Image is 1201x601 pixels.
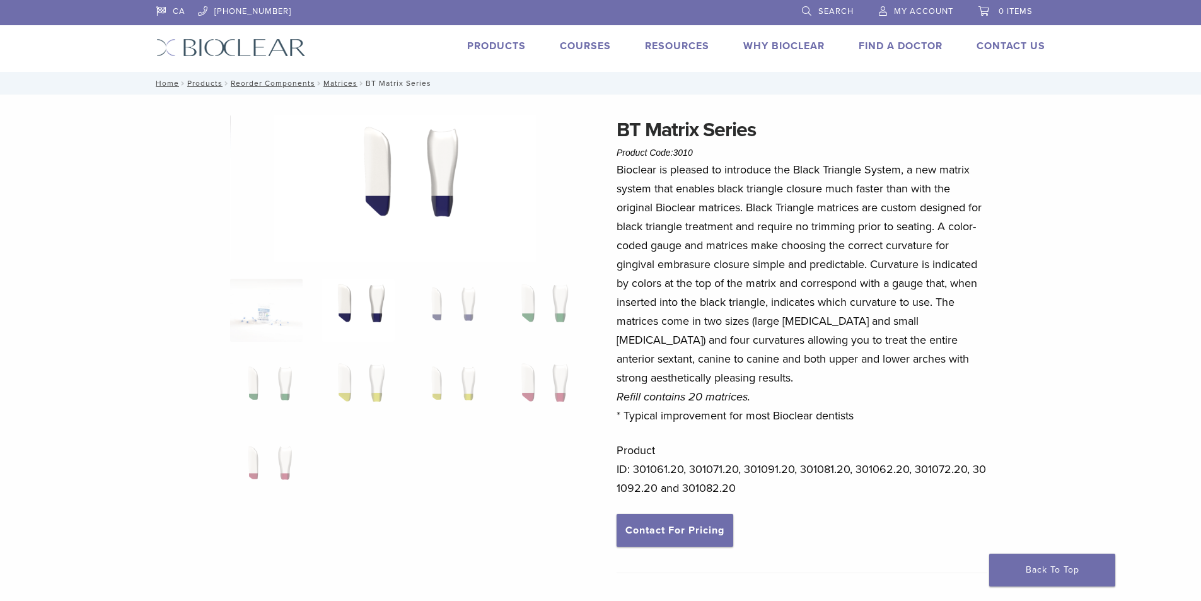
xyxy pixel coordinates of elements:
[560,40,611,52] a: Courses
[223,80,231,86] span: /
[617,148,693,158] span: Product Code:
[315,80,323,86] span: /
[617,115,987,145] h1: BT Matrix Series
[322,358,394,421] img: BT Matrix Series - Image 6
[617,390,750,404] em: Refill contains 20 matrices.
[818,6,854,16] span: Search
[999,6,1033,16] span: 0 items
[230,358,303,421] img: BT Matrix Series - Image 5
[323,79,357,88] a: Matrices
[989,554,1115,586] a: Back To Top
[414,279,486,342] img: BT Matrix Series - Image 3
[617,514,733,547] a: Contact For Pricing
[322,279,394,342] img: BT Matrix Series - Image 2
[859,40,943,52] a: Find A Doctor
[357,80,366,86] span: /
[505,279,577,342] img: BT Matrix Series - Image 4
[894,6,953,16] span: My Account
[231,79,315,88] a: Reorder Components
[414,358,486,421] img: BT Matrix Series - Image 7
[156,38,306,57] img: Bioclear
[179,80,187,86] span: /
[147,72,1055,95] nav: BT Matrix Series
[617,160,987,425] p: Bioclear is pleased to introduce the Black Triangle System, a new matrix system that enables blac...
[230,279,303,342] img: Anterior-Black-Triangle-Series-Matrices-324x324.jpg
[230,438,303,501] img: BT Matrix Series - Image 9
[645,40,709,52] a: Resources
[187,79,223,88] a: Products
[274,115,536,262] img: BT Matrix Series - Image 2
[467,40,526,52] a: Products
[743,40,825,52] a: Why Bioclear
[152,79,179,88] a: Home
[505,358,577,421] img: BT Matrix Series - Image 8
[673,148,693,158] span: 3010
[617,441,987,498] p: Product ID: 301061.20, 301071.20, 301091.20, 301081.20, 301062.20, 301072.20, 301092.20 and 30108...
[977,40,1045,52] a: Contact Us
